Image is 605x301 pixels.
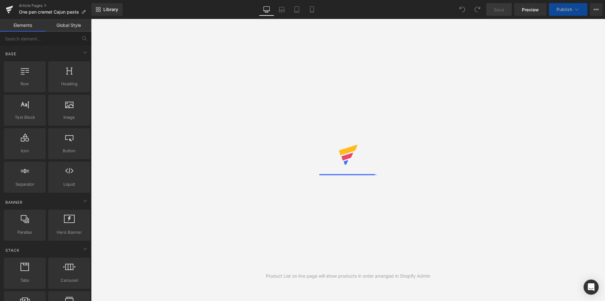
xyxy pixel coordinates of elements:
button: Redo [471,3,484,16]
span: Library [103,7,118,12]
a: Global Style [46,19,91,32]
span: Image [50,114,88,121]
button: Publish [549,3,587,16]
span: Row [6,81,44,87]
span: Stack [5,247,20,253]
span: Tabs [6,277,44,284]
span: Separator [6,181,44,188]
button: Undo [456,3,469,16]
a: Mobile [304,3,320,16]
span: Text Block [6,114,44,121]
span: Base [5,51,17,57]
span: Hero Banner [50,229,88,236]
div: Product List on live page will show products in order arranged in Shopify Admin [266,273,430,280]
a: Article Pages [19,3,91,8]
a: Preview [514,3,546,16]
span: Parallax [6,229,44,236]
span: Heading [50,81,88,87]
span: Liquid [50,181,88,188]
span: Button [50,147,88,154]
a: Desktop [259,3,274,16]
span: Publish [556,7,572,12]
a: Laptop [274,3,289,16]
button: More [590,3,602,16]
span: Save [494,6,504,13]
div: Open Intercom Messenger [584,280,599,295]
span: Icon [6,147,44,154]
a: Tablet [289,3,304,16]
span: Preview [522,6,539,13]
span: Carousel [50,277,88,284]
span: One pan cremet Cajun pasta [19,9,79,15]
span: Banner [5,199,23,205]
a: New Library [91,3,123,16]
